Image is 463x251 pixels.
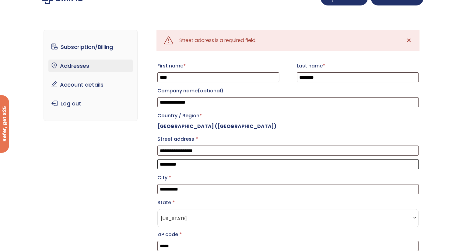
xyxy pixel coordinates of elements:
[157,61,279,71] label: First name
[157,134,419,144] label: Street address
[157,198,419,208] label: State
[48,41,133,53] a: Subscription/Billing
[406,36,411,45] span: ✕
[157,209,419,227] span: State
[179,36,256,45] div: Street address is a required field.
[297,61,419,71] label: Last name
[48,60,133,72] a: Addresses
[157,230,419,239] label: ZIP code
[157,173,419,183] label: City
[161,212,415,224] span: Arizona
[48,78,133,91] a: Account details
[157,86,419,96] label: Company name
[403,34,415,46] a: ✕
[44,30,138,121] nav: Account pages
[157,123,276,130] strong: [GEOGRAPHIC_DATA] ([GEOGRAPHIC_DATA])
[198,87,223,94] span: (optional)
[48,97,133,110] a: Log out
[157,111,419,121] label: Country / Region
